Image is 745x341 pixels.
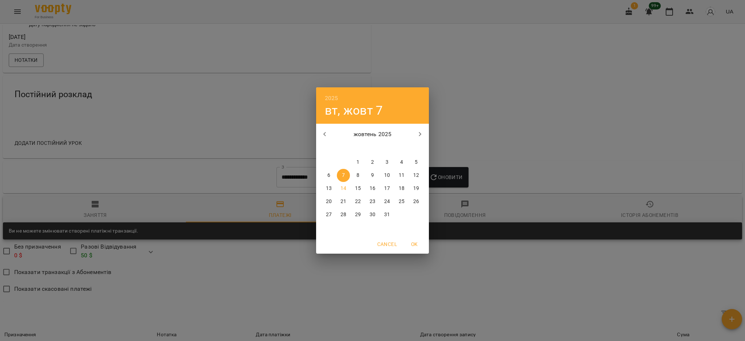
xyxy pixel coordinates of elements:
[384,211,390,218] p: 31
[406,240,423,249] span: OK
[351,169,364,182] button: 8
[381,169,394,182] button: 10
[400,159,403,166] p: 4
[355,185,361,192] p: 15
[322,145,335,152] span: пн
[381,208,394,221] button: 31
[337,145,350,152] span: вт
[351,156,364,169] button: 1
[351,145,364,152] span: ср
[370,185,375,192] p: 16
[322,169,335,182] button: 6
[340,211,346,218] p: 28
[337,182,350,195] button: 14
[399,198,405,205] p: 25
[366,208,379,221] button: 30
[366,195,379,208] button: 23
[322,182,335,195] button: 13
[371,159,374,166] p: 2
[340,185,346,192] p: 14
[337,195,350,208] button: 21
[366,156,379,169] button: 2
[377,240,397,249] span: Cancel
[399,185,405,192] p: 18
[342,172,345,179] p: 7
[366,145,379,152] span: чт
[366,169,379,182] button: 9
[355,211,361,218] p: 29
[326,211,332,218] p: 27
[326,185,332,192] p: 13
[410,195,423,208] button: 26
[384,185,390,192] p: 17
[366,182,379,195] button: 16
[325,93,338,103] button: 2025
[403,238,426,251] button: OK
[381,145,394,152] span: пт
[371,172,374,179] p: 9
[413,172,419,179] p: 12
[355,198,361,205] p: 22
[374,238,400,251] button: Cancel
[351,208,364,221] button: 29
[337,208,350,221] button: 28
[395,195,408,208] button: 25
[413,198,419,205] p: 26
[370,198,375,205] p: 23
[395,182,408,195] button: 18
[413,185,419,192] p: 19
[410,145,423,152] span: нд
[340,198,346,205] p: 21
[410,156,423,169] button: 5
[399,172,405,179] p: 11
[410,169,423,182] button: 12
[322,208,335,221] button: 27
[381,182,394,195] button: 17
[386,159,389,166] p: 3
[326,198,332,205] p: 20
[395,145,408,152] span: сб
[322,195,335,208] button: 20
[381,195,394,208] button: 24
[410,182,423,195] button: 19
[327,172,330,179] p: 6
[356,172,359,179] p: 8
[384,198,390,205] p: 24
[334,130,412,139] p: жовтень 2025
[356,159,359,166] p: 1
[415,159,418,166] p: 5
[351,182,364,195] button: 15
[395,156,408,169] button: 4
[351,195,364,208] button: 22
[381,156,394,169] button: 3
[384,172,390,179] p: 10
[337,169,350,182] button: 7
[395,169,408,182] button: 11
[370,211,375,218] p: 30
[325,103,383,118] button: вт, жовт 7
